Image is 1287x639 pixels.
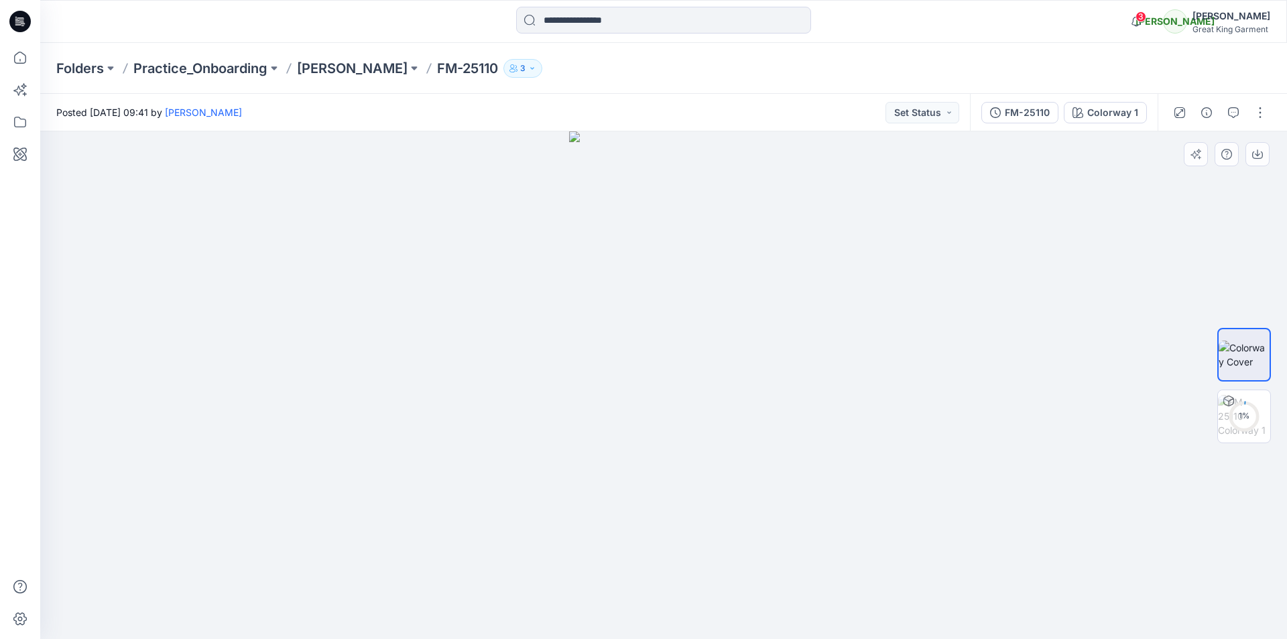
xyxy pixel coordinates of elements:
button: 3 [503,59,542,78]
div: Great King Garment [1192,24,1270,34]
div: 1 % [1228,410,1260,422]
img: eyJhbGciOiJIUzI1NiIsImtpZCI6IjAiLCJzbHQiOiJzZXMiLCJ0eXAiOiJKV1QifQ.eyJkYXRhIjp7InR5cGUiOiJzdG9yYW... [569,131,758,639]
button: Colorway 1 [1064,102,1147,123]
a: Practice_Onboarding [133,59,267,78]
p: FM-25110 [437,59,498,78]
img: Colorway Cover [1219,341,1270,369]
span: 3 [1136,11,1146,22]
div: Colorway 1 [1087,105,1138,120]
button: FM-25110 [981,102,1058,123]
div: [PERSON_NAME] [1192,8,1270,24]
button: Details [1196,102,1217,123]
a: Folders [56,59,104,78]
p: 3 [520,61,526,76]
div: FM-25110 [1005,105,1050,120]
img: FM-25110 Colorway 1 [1218,395,1270,437]
a: [PERSON_NAME] [297,59,408,78]
span: Posted [DATE] 09:41 by [56,105,242,119]
div: [PERSON_NAME] [1163,9,1187,34]
a: [PERSON_NAME] [165,107,242,118]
